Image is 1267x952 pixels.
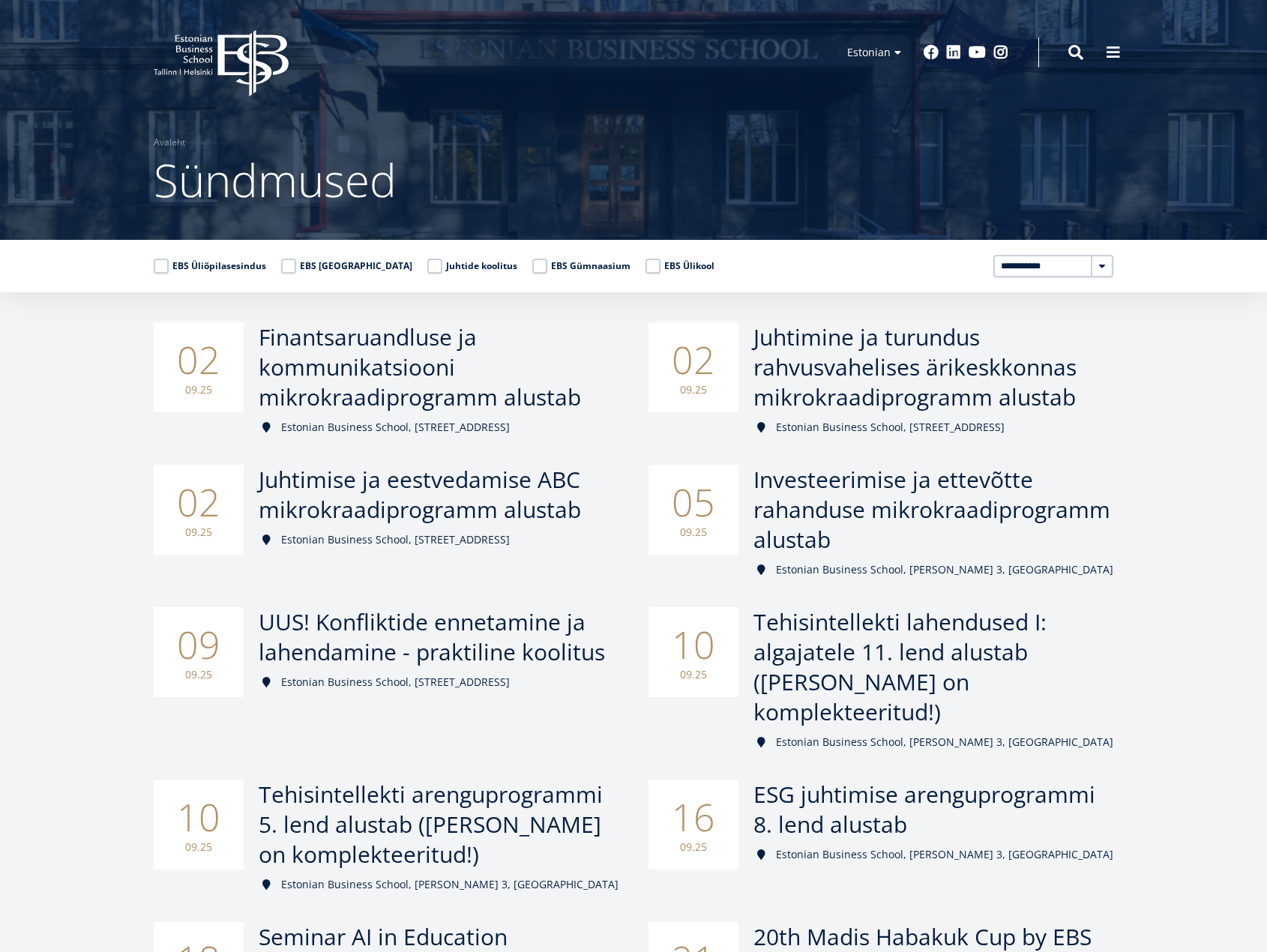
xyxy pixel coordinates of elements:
div: Estonian Business School, [STREET_ADDRESS] [259,532,619,547]
h1: Sündmused [154,150,1113,210]
label: EBS [GEOGRAPHIC_DATA] [281,259,412,274]
small: 09.25 [169,840,229,855]
div: 10 [648,607,738,697]
div: Estonian Business School, [PERSON_NAME] 3, [GEOGRAPHIC_DATA] [753,735,1113,750]
label: EBS Ülikool [645,259,714,274]
span: Seminar AI in Education [259,921,508,952]
small: 09.25 [663,840,723,855]
div: Estonian Business School, [STREET_ADDRESS] [259,675,619,690]
a: Instagram [993,45,1008,60]
div: Estonian Business School, [PERSON_NAME] 3, [GEOGRAPHIC_DATA] [753,562,1113,577]
a: Facebook [924,45,939,60]
span: Tehisintellekti arenguprogrammi 5. lend alustab ([PERSON_NAME] on komplekteeritud!) [259,779,603,870]
div: 02 [648,322,738,412]
a: Avaleht [154,135,185,150]
span: Tehisintellekti lahendused I: algajatele 11. lend alustab ([PERSON_NAME] on komplekteeritud!) [753,606,1047,727]
small: 09.25 [663,525,723,540]
label: EBS Üliõpilasesindus [154,259,266,274]
small: 09.25 [663,382,723,397]
small: 09.25 [663,667,723,682]
div: 02 [154,322,244,412]
div: Estonian Business School, [PERSON_NAME] 3, [GEOGRAPHIC_DATA] [753,847,1113,862]
span: ESG juhtimise arenguprogrammi 8. lend alustab [753,779,1095,840]
small: 09.25 [169,525,229,540]
a: Linkedin [946,45,961,60]
span: Juhtimise ja eestvedamise ABC mikrokraadiprogramm alustab [259,464,581,525]
div: 10 [154,780,244,870]
span: Investeerimise ja ettevõtte rahanduse mikrokraadiprogramm alustab [753,464,1110,555]
label: EBS Gümnaasium [532,259,631,274]
div: Estonian Business School, [STREET_ADDRESS] [259,420,619,435]
span: UUS! Konfliktide ennetamine ja lahendamine - praktiline koolitus [259,606,605,667]
div: 09 [154,607,244,697]
label: Juhtide koolitus [427,259,517,274]
span: 20th Madis Habakuk Cup by EBS [753,921,1092,952]
div: 05 [648,465,738,555]
div: 16 [648,780,738,870]
div: 02 [154,465,244,555]
div: Estonian Business School, [STREET_ADDRESS] [753,420,1113,435]
small: 09.25 [169,382,229,397]
a: Youtube [969,45,986,60]
small: 09.25 [169,667,229,682]
span: Finantsaruandluse ja kommunikatsiooni mikrokraadiprogramm alustab [259,322,581,412]
div: Estonian Business School, [PERSON_NAME] 3, [GEOGRAPHIC_DATA] [259,877,619,892]
span: Juhtimine ja turundus rahvusvahelises ärikeskkonnas mikrokraadiprogramm alustab [753,322,1077,412]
